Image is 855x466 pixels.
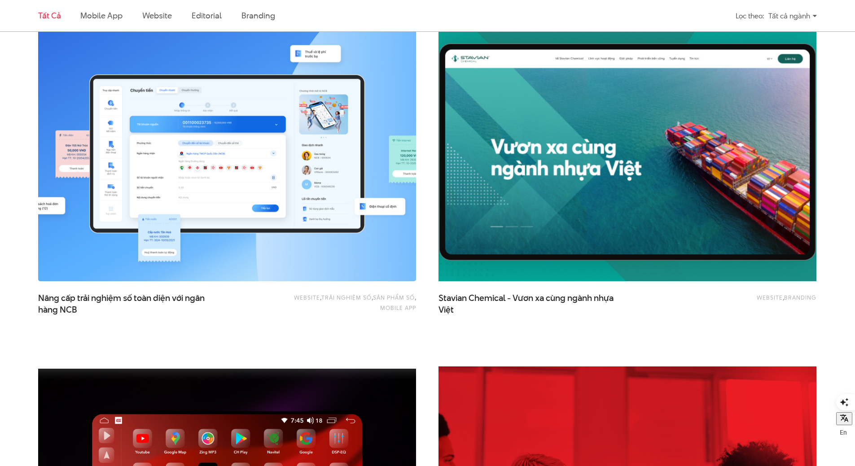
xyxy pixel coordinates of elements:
[38,28,416,281] img: Nâng cấp trải nghiệm số toàn diện với ngân hàng NCB
[768,8,817,24] div: Tất cả ngành
[757,293,783,301] a: Website
[38,10,61,21] a: Tất cả
[380,304,416,312] a: Mobile app
[80,10,122,21] a: Mobile app
[784,293,816,301] a: Branding
[294,293,320,301] a: Website
[438,292,618,315] span: Stavian Chemical - Vươn xa cùng ngành nhựa
[265,292,416,313] div: , , ,
[373,293,415,301] a: Sản phẩm số
[142,10,172,21] a: Website
[38,304,77,316] span: hàng NCB
[241,10,275,21] a: Branding
[38,292,218,315] a: Nâng cấp trải nghiệm số toàn diện với ngânhàng NCB
[420,16,835,294] img: Stavian Chemical - Vươn xa cùng ngành nhựa Việt
[736,8,764,24] div: Lọc theo:
[438,292,618,315] a: Stavian Chemical - Vươn xa cùng ngành nhựaViệt
[38,292,218,315] span: Nâng cấp trải nghiệm số toàn diện với ngân
[321,293,372,301] a: Trải nghiệm số
[192,10,222,21] a: Editorial
[665,292,816,310] div: ,
[438,304,454,316] span: Việt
